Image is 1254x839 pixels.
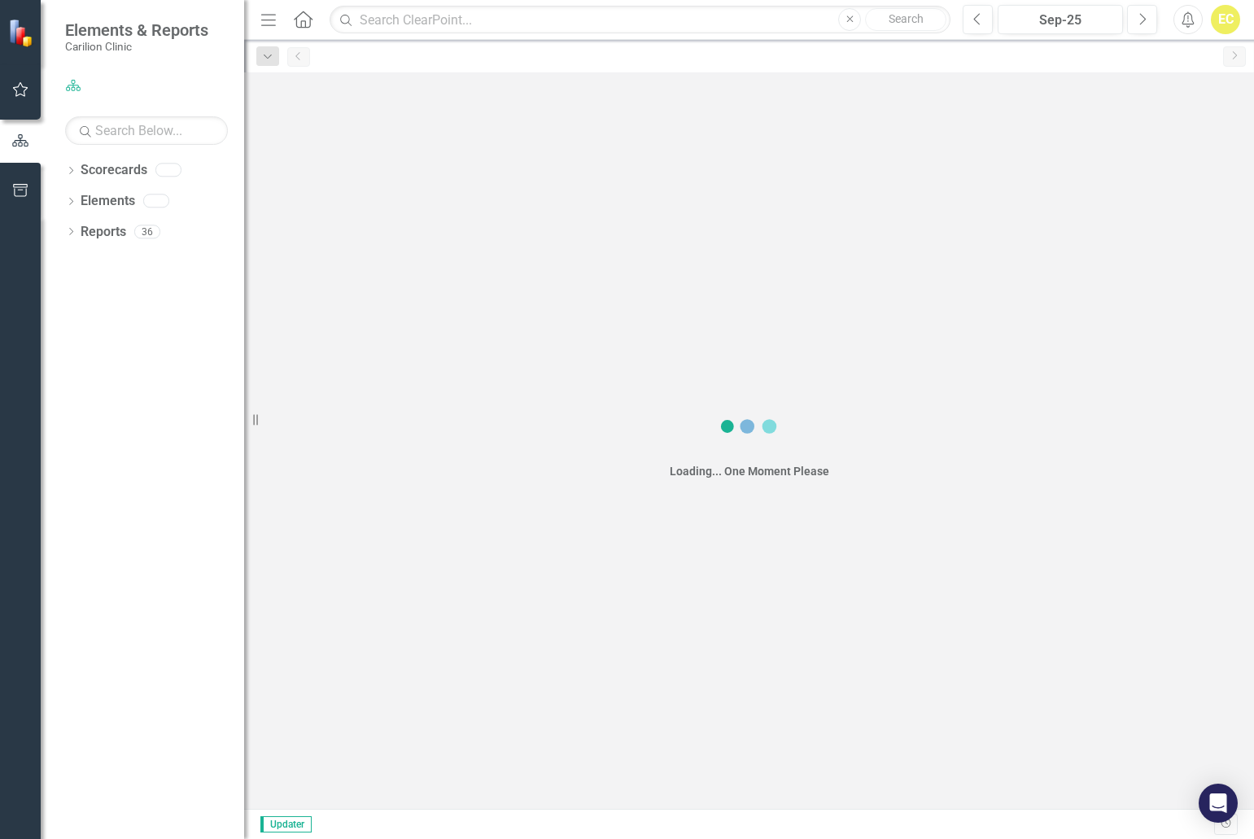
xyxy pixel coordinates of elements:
[81,161,147,180] a: Scorecards
[889,12,924,25] span: Search
[81,223,126,242] a: Reports
[65,40,208,53] small: Carilion Clinic
[134,225,160,238] div: 36
[81,192,135,211] a: Elements
[260,816,312,832] span: Updater
[330,6,950,34] input: Search ClearPoint...
[670,463,829,479] div: Loading... One Moment Please
[1003,11,1117,30] div: Sep-25
[998,5,1123,34] button: Sep-25
[1211,5,1240,34] button: EC
[65,116,228,145] input: Search Below...
[65,20,208,40] span: Elements & Reports
[1199,784,1238,823] div: Open Intercom Messenger
[8,19,37,47] img: ClearPoint Strategy
[865,8,946,31] button: Search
